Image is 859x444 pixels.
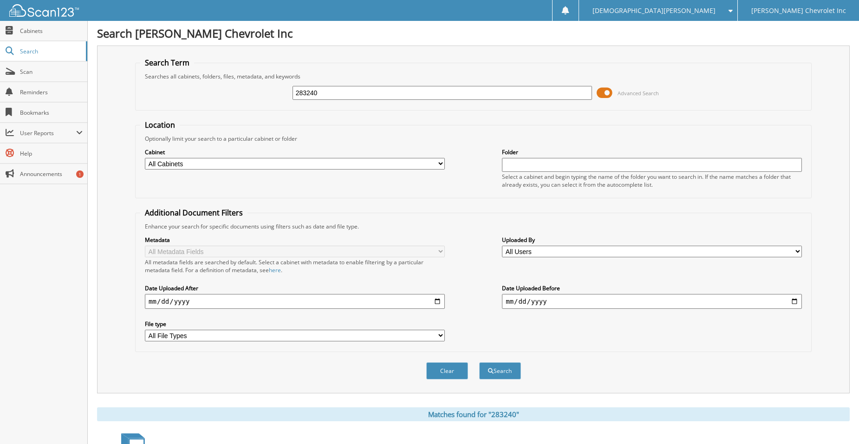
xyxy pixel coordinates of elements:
[20,109,83,117] span: Bookmarks
[269,266,281,274] a: here
[97,26,850,41] h1: Search [PERSON_NAME] Chevrolet Inc
[145,236,445,244] label: Metadata
[140,135,807,143] div: Optionally limit your search to a particular cabinet or folder
[502,294,802,309] input: end
[140,72,807,80] div: Searches all cabinets, folders, files, metadata, and keywords
[426,362,468,379] button: Clear
[9,4,79,17] img: scan123-logo-white.svg
[502,284,802,292] label: Date Uploaded Before
[145,320,445,328] label: File type
[145,258,445,274] div: All metadata fields are searched by default. Select a cabinet with metadata to enable filtering b...
[618,90,659,97] span: Advanced Search
[76,170,84,178] div: 1
[20,88,83,96] span: Reminders
[502,173,802,189] div: Select a cabinet and begin typing the name of the folder you want to search in. If the name match...
[145,284,445,292] label: Date Uploaded After
[592,8,716,13] span: [DEMOGRAPHIC_DATA][PERSON_NAME]
[20,27,83,35] span: Cabinets
[20,150,83,157] span: Help
[751,8,846,13] span: [PERSON_NAME] Chevrolet Inc
[502,148,802,156] label: Folder
[140,208,247,218] legend: Additional Document Filters
[20,170,83,178] span: Announcements
[140,58,194,68] legend: Search Term
[140,120,180,130] legend: Location
[97,407,850,421] div: Matches found for "283240"
[145,148,445,156] label: Cabinet
[145,294,445,309] input: start
[20,129,76,137] span: User Reports
[20,68,83,76] span: Scan
[479,362,521,379] button: Search
[502,236,802,244] label: Uploaded By
[20,47,81,55] span: Search
[140,222,807,230] div: Enhance your search for specific documents using filters such as date and file type.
